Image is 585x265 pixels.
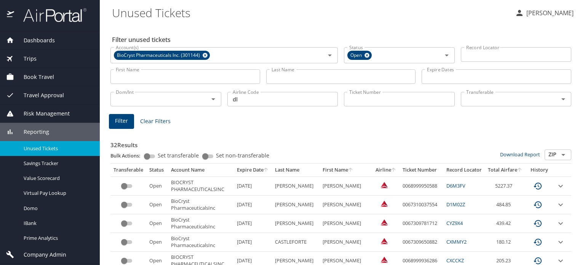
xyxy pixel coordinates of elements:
[524,8,574,18] p: [PERSON_NAME]
[446,220,463,226] a: CYZ9X4
[14,128,49,136] span: Reporting
[114,51,205,59] span: BioCryst Pharmaceuticals Inc. (301144)
[146,214,168,233] td: Open
[556,200,565,209] button: expand row
[113,167,143,173] div: Transferable
[168,177,234,195] td: BIOCRYST PHARMACEUTICALSINC
[558,94,569,104] button: Open
[485,233,526,252] td: 180.12
[556,219,565,228] button: expand row
[400,214,443,233] td: 0067309781712
[556,181,565,191] button: expand row
[512,6,577,20] button: [PERSON_NAME]
[115,116,128,126] span: Filter
[14,36,55,45] span: Dashboards
[110,136,571,149] h3: 32 Results
[168,196,234,214] td: BioCryst PharmaceuticalsInc
[234,214,272,233] td: [DATE]
[14,109,70,118] span: Risk Management
[348,168,353,173] button: sort
[14,91,64,100] span: Travel Approval
[109,114,134,129] button: Filter
[556,238,565,247] button: expand row
[216,153,269,158] span: Set non-transferable
[114,51,210,60] div: BioCryst Pharmaceuticals Inc. (301144)
[158,153,199,158] span: Set transferable
[485,164,526,177] th: Total Airfare
[400,177,443,195] td: 0068999950588
[112,34,573,46] h2: Filter unused tickets
[110,152,147,159] p: Bulk Actions:
[485,196,526,214] td: 484.85
[320,196,372,214] td: [PERSON_NAME]
[446,257,464,264] a: CXCCKZ
[380,218,388,226] img: Delta Airlines
[272,214,320,233] td: [PERSON_NAME]
[446,201,465,208] a: D1M02Z
[320,233,372,252] td: [PERSON_NAME]
[24,220,91,227] span: IBank
[208,94,219,104] button: Open
[140,117,171,126] span: Clear Filters
[324,50,335,61] button: Open
[380,237,388,245] img: Delta Airlines
[400,164,443,177] th: Ticket Number
[380,181,388,189] img: Delta Airlines
[558,149,569,160] button: Open
[272,177,320,195] td: [PERSON_NAME]
[24,190,91,197] span: Virtual Pay Lookup
[168,164,234,177] th: Account Name
[24,160,91,167] span: Savings Tracker
[380,256,388,263] img: Delta Airlines
[517,168,523,173] button: sort
[168,214,234,233] td: BioCryst PharmaceuticalsInc
[264,168,269,173] button: sort
[24,145,91,152] span: Unused Tickets
[272,196,320,214] td: [PERSON_NAME]
[137,114,174,128] button: Clear Filters
[372,164,400,177] th: Airline
[168,233,234,252] td: BioCryst PharmaceuticalsInc
[112,1,509,24] h1: Unused Tickets
[146,177,168,195] td: Open
[320,164,372,177] th: First Name
[272,164,320,177] th: Last Name
[391,168,396,173] button: sort
[485,214,526,233] td: 439.42
[446,238,467,245] a: CXMMY2
[500,151,540,158] a: Download Report
[234,196,272,214] td: [DATE]
[441,50,452,61] button: Open
[24,205,91,212] span: Domo
[24,234,91,242] span: Prime Analytics
[347,51,366,59] span: Open
[320,177,372,195] td: [PERSON_NAME]
[14,55,37,63] span: Trips
[526,164,553,177] th: History
[234,177,272,195] td: [DATE]
[400,196,443,214] td: 0067310037554
[146,164,168,177] th: Status
[320,214,372,233] td: [PERSON_NAME]
[14,73,54,81] span: Book Travel
[24,175,91,182] span: Value Scorecard
[380,200,388,207] img: Delta Airlines
[15,8,86,22] img: airportal-logo.png
[146,233,168,252] td: Open
[443,164,485,177] th: Record Locator
[485,177,526,195] td: 5227.37
[446,182,465,189] a: D6M3FV
[272,233,320,252] td: CASTLEFORTE
[14,251,66,259] span: Company Admin
[234,233,272,252] td: [DATE]
[7,8,15,22] img: icon-airportal.png
[146,196,168,214] td: Open
[347,51,372,60] div: Open
[234,164,272,177] th: Expire Date
[400,233,443,252] td: 0067309650882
